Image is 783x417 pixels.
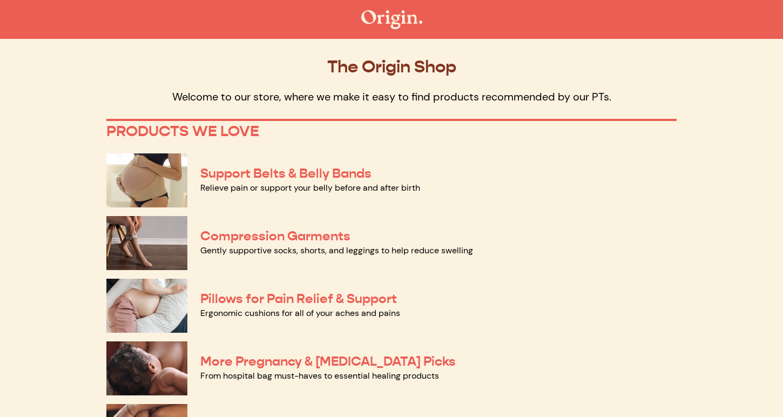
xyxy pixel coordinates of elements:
a: Compression Garments [200,228,350,244]
img: Pillows for Pain Relief & Support [106,279,187,333]
a: Pillows for Pain Relief & Support [200,291,397,307]
p: PRODUCTS WE LOVE [106,122,677,140]
a: Gently supportive socks, shorts, and leggings to help reduce swelling [200,245,473,256]
p: The Origin Shop [106,56,677,77]
img: Compression Garments [106,216,187,270]
img: More Pregnancy & Postpartum Picks [106,341,187,395]
img: The Origin Shop [361,10,422,29]
a: From hospital bag must-haves to essential healing products [200,370,439,381]
a: Relieve pain or support your belly before and after birth [200,182,420,193]
a: Support Belts & Belly Bands [200,165,372,181]
img: Support Belts & Belly Bands [106,153,187,207]
a: Ergonomic cushions for all of your aches and pains [200,307,400,319]
p: Welcome to our store, where we make it easy to find products recommended by our PTs. [106,90,677,104]
a: More Pregnancy & [MEDICAL_DATA] Picks [200,353,456,369]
